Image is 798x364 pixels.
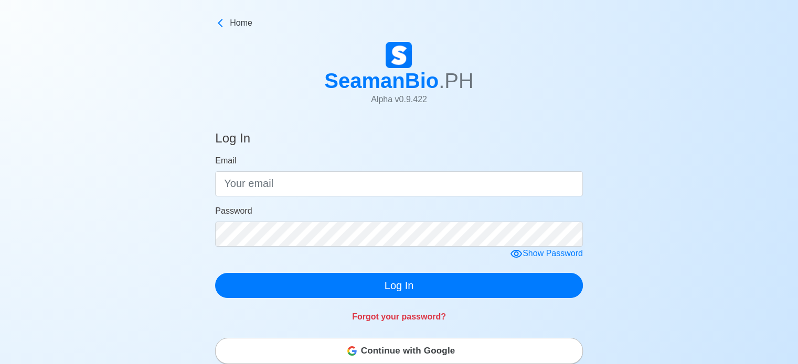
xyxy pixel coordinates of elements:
[386,42,412,68] img: Logo
[215,17,583,29] a: Home
[439,69,474,92] span: .PH
[324,93,474,106] p: Alpha v 0.9.422
[215,273,583,298] button: Log In
[324,42,474,114] a: SeamanBio.PHAlpha v0.9.422
[361,340,455,361] span: Continue with Google
[215,171,583,196] input: Your email
[215,206,252,215] span: Password
[215,338,583,364] button: Continue with Google
[215,156,236,165] span: Email
[510,247,583,260] div: Show Password
[215,131,250,150] h4: Log In
[324,68,474,93] h1: SeamanBio
[230,17,252,29] span: Home
[352,312,446,321] a: Forgot your password?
